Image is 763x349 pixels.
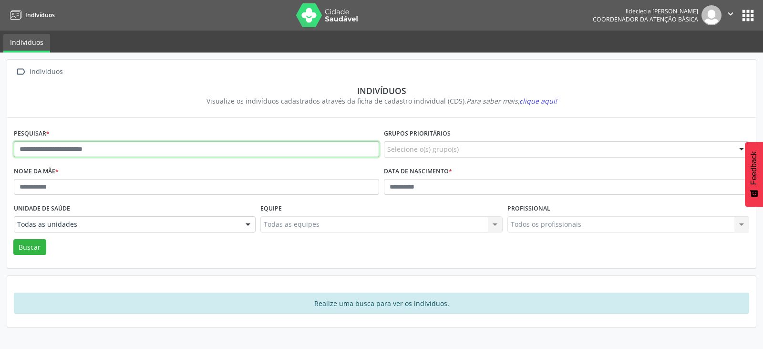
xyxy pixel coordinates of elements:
label: Data de nascimento [384,164,452,179]
label: Unidade de saúde [14,201,70,216]
span: Coordenador da Atenção Básica [593,15,698,23]
div: Indivíduos [28,65,64,79]
button: Buscar [13,239,46,255]
label: Profissional [507,201,550,216]
label: Pesquisar [14,127,50,141]
label: Grupos prioritários [384,127,451,141]
i: Para saber mais, [466,96,557,106]
label: Nome da mãe [14,164,59,179]
span: Todas as unidades [17,220,236,229]
div: Indivíduos [21,85,742,96]
span: Indivíduos [25,11,55,19]
button:  [722,5,740,25]
div: Visualize os indivíduos cadastrados através da ficha de cadastro individual (CDS). [21,96,742,106]
span: Selecione o(s) grupo(s) [387,144,459,154]
img: img [701,5,722,25]
a: Indivíduos [7,7,55,23]
i:  [14,65,28,79]
div: Ildeclecia [PERSON_NAME] [593,7,698,15]
a: Indivíduos [3,34,50,53]
button: apps [740,7,756,24]
a:  Indivíduos [14,65,64,79]
button: Feedback - Mostrar pesquisa [745,142,763,207]
i:  [725,9,736,19]
span: clique aqui! [519,96,557,106]
label: Equipe [260,201,282,216]
span: Feedback [750,151,758,185]
div: Realize uma busca para ver os indivíduos. [14,293,749,314]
